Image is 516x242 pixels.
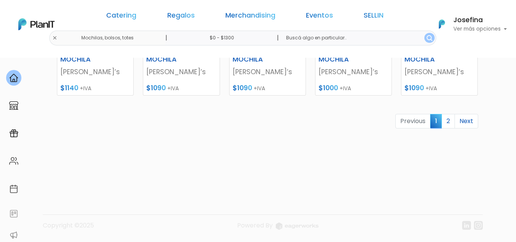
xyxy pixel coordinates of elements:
[130,115,145,124] i: send
[404,83,424,93] span: $1090
[52,36,57,41] img: close-6986928ebcb1d6c9903e3b54e860dbc4d054630f23adef3a32610726dff6a82b.svg
[228,55,281,63] h6: MOCHILA
[116,115,130,124] i: insert_emoticon
[146,67,216,77] p: [PERSON_NAME]’s
[237,221,319,236] a: Powered By
[18,18,55,30] img: PlanIt Logo
[364,12,383,21] a: SELLIN
[69,38,84,54] img: user_d58e13f531133c46cb30575f4d864daf.jpeg
[429,14,507,34] button: PlanIt Logo Josefina Ver más opciones
[434,16,450,32] img: PlanIt Logo
[425,84,437,92] span: +IVA
[56,55,108,63] h6: MOCHILA
[9,129,18,138] img: campaigns-02234683943229c281be62815700db0a1741e53638e28bf9629b52c665b00959.svg
[20,46,134,61] div: J
[277,33,279,42] p: |
[306,12,333,21] a: Eventos
[167,12,195,21] a: Regalos
[314,55,367,63] h6: MOCHILA
[400,55,453,63] h6: MOCHILA
[118,58,130,70] i: keyboard_arrow_down
[106,12,136,21] a: Catering
[165,33,167,42] p: |
[43,221,94,236] p: Copyright ©2025
[9,156,18,166] img: people-662611757002400ad9ed0e3c099ab2801c6687ba6c219adb57efc949bc21e19d.svg
[9,184,18,193] img: calendar-87d922413cdce8b2cf7b7f5f62616a5cf9e4887200fb71536465627b3292af00.svg
[233,83,252,93] span: $1090
[60,67,130,77] p: [PERSON_NAME]’s
[167,84,179,92] span: +IVA
[427,35,432,41] img: search_button-432b6d5273f82d61273b3651a40e1bd1b912527efae98b1b7a1b2c0702e16a8d.svg
[237,221,273,230] span: translation missing: es.layouts.footer.powered_by
[61,46,77,61] img: user_04fe99587a33b9844688ac17b531be2b.png
[474,221,483,230] img: instagram-7ba2a2629254302ec2a9470e65da5de918c9f3c9a63008f8abed3140a32961bf.svg
[225,12,275,21] a: Merchandising
[276,223,319,230] img: logo_eagerworks-044938b0bf012b96b195e05891a56339191180c2d98ce7df62ca656130a436fa.svg
[455,114,478,128] a: Next
[27,62,49,68] strong: PLAN IT
[233,67,302,77] p: [PERSON_NAME]’s
[319,67,388,77] p: [PERSON_NAME]’s
[430,114,442,128] span: 1
[453,26,507,32] p: Ver más opciones
[40,116,116,124] span: ¡Escríbenos!
[77,46,92,61] span: J
[442,114,455,128] a: 2
[60,83,78,93] span: $1140
[462,221,471,230] img: linkedin-cc7d2dbb1a16aff8e18f147ffe980d30ddd5d9e01409788280e63c91fc390ff4.svg
[9,73,18,83] img: home-e721727adea9d79c4d83392d1f703f7f8bce08238fde08b1acbfd93340b81755.svg
[404,67,474,77] p: [PERSON_NAME]’s
[9,231,18,240] img: partners-52edf745621dab592f3b2c58e3bca9d71375a7ef29c3b500c9f145b62cc070d4.svg
[27,70,128,96] p: Ya probaste PlanitGO? Vas a poder automatizarlas acciones de todo el año. Escribinos para saber más!
[340,84,351,92] span: +IVA
[9,209,18,218] img: feedback-78b5a0c8f98aac82b08bfc38622c3050aee476f2c9584af64705fc4e61158814.svg
[453,17,507,24] h6: Josefina
[20,54,134,102] div: PLAN IT Ya probaste PlanitGO? Vas a poder automatizarlas acciones de todo el año. Escribinos para...
[319,83,338,93] span: $1000
[142,55,194,63] h6: MOCHILA
[80,84,91,92] span: +IVA
[254,84,265,92] span: +IVA
[146,83,166,93] span: $1090
[280,31,436,45] input: Buscá algo en particular..
[9,101,18,110] img: marketplace-4ceaa7011d94191e9ded77b95e3339b90024bf715f7c57f8cf31f2d8c509eaba.svg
